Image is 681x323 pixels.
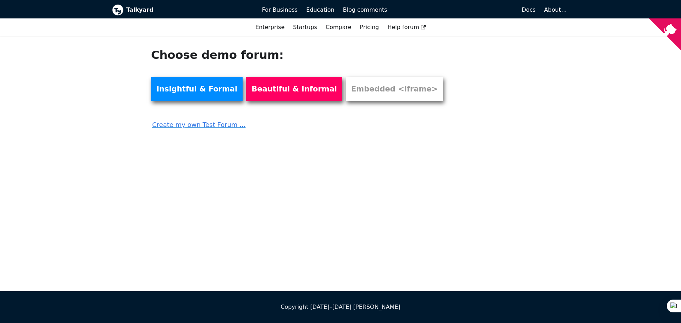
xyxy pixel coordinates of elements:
[302,4,339,16] a: Education
[387,24,426,30] span: Help forum
[151,77,243,101] a: Insightful & Formal
[356,21,383,33] a: Pricing
[112,4,252,16] a: Talkyard logoTalkyard
[326,24,351,30] a: Compare
[522,6,536,13] span: Docs
[306,6,334,13] span: Education
[112,302,569,312] div: Copyright [DATE]–[DATE] [PERSON_NAME]
[151,48,452,62] h1: Choose demo forum:
[339,4,392,16] a: Blog comments
[544,6,565,13] a: About
[246,77,342,101] a: Beautiful & Informal
[383,21,430,33] a: Help forum
[343,6,387,13] span: Blog comments
[126,5,252,15] b: Talkyard
[346,77,443,101] a: Embedded <iframe>
[258,4,302,16] a: For Business
[289,21,321,33] a: Startups
[112,4,123,16] img: Talkyard logo
[151,115,452,130] a: Create my own Test Forum ...
[251,21,289,33] a: Enterprise
[392,4,540,16] a: Docs
[262,6,298,13] span: For Business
